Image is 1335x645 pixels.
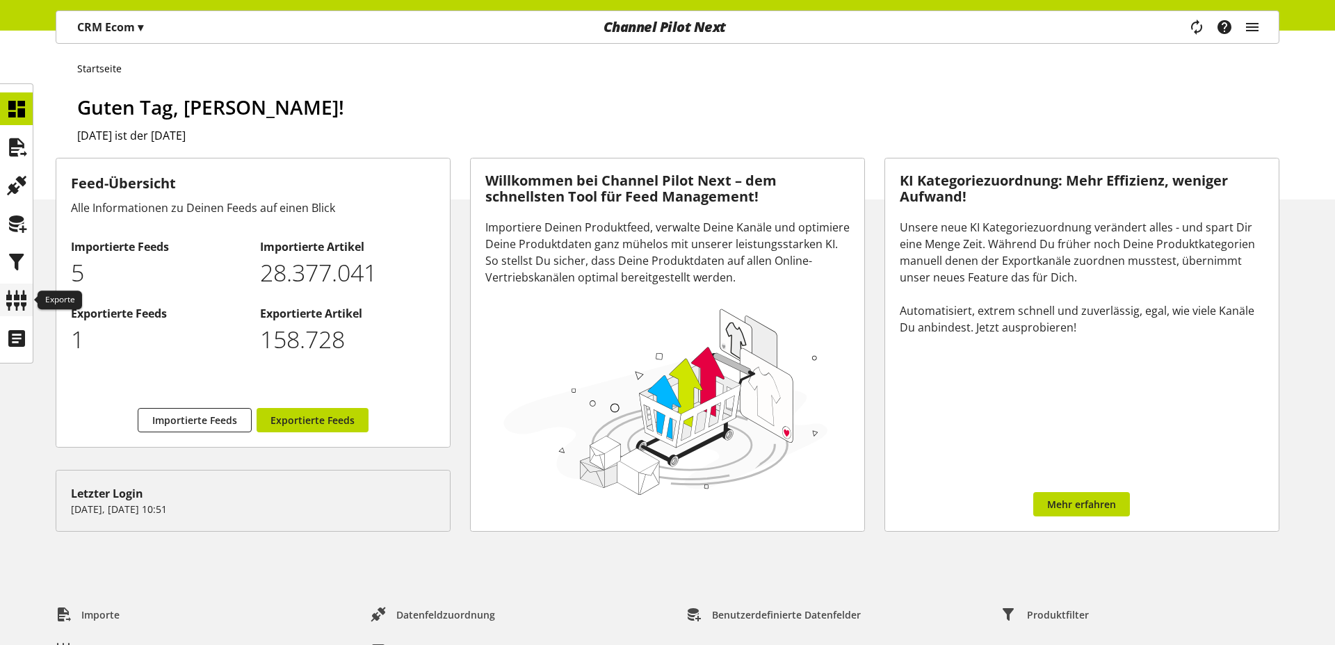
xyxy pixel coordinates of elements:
a: Exportierte Feeds [257,408,369,432]
p: [DATE], [DATE] 10:51 [71,502,435,516]
a: Importierte Feeds [138,408,252,432]
span: Benutzerdefinierte Datenfelder [712,607,861,622]
span: Produktfilter [1027,607,1089,622]
p: 1 [71,322,245,357]
p: 28377041 [260,255,435,291]
h2: Exportierte Artikel [260,305,435,322]
h3: KI Kategoriezuordnung: Mehr Effizienz, weniger Aufwand! [900,173,1264,204]
h2: Importierte Artikel [260,238,435,255]
h3: Feed-Übersicht [71,173,435,194]
a: Datenfeldzuordnung [359,602,506,627]
span: Importierte Feeds [152,413,237,427]
span: Exportierte Feeds [270,413,355,427]
h3: Willkommen bei Channel Pilot Next – dem schnellsten Tool für Feed Management! [485,173,850,204]
div: Alle Informationen zu Deinen Feeds auf einen Blick [71,199,435,216]
div: Letzter Login [71,485,435,502]
div: Exporte [38,291,82,310]
a: Importe [44,602,131,627]
span: ▾ [138,19,143,35]
img: 78e1b9dcff1e8392d83655fcfc870417.svg [499,303,832,499]
p: 158728 [260,322,435,357]
span: Datenfeldzuordnung [396,607,495,622]
span: Guten Tag, [PERSON_NAME]! [77,94,344,120]
a: Benutzerdefinierte Datenfelder [675,602,872,627]
div: Importiere Deinen Produktfeed, verwalte Deine Kanäle und optimiere Deine Produktdaten ganz mühelo... [485,219,850,286]
p: 5 [71,255,245,291]
span: Mehr erfahren [1047,497,1116,512]
h2: Importierte Feeds [71,238,245,255]
a: Mehr erfahren [1033,492,1130,516]
p: CRM Ecom [77,19,143,35]
div: Unsere neue KI Kategoriezuordnung verändert alles - und spart Dir eine Menge Zeit. Während Du frü... [900,219,1264,336]
a: Produktfilter [990,602,1100,627]
h2: [DATE] ist der [DATE] [77,127,1279,144]
span: Importe [81,607,120,622]
nav: main navigation [56,10,1279,44]
h2: Exportierte Feeds [71,305,245,322]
